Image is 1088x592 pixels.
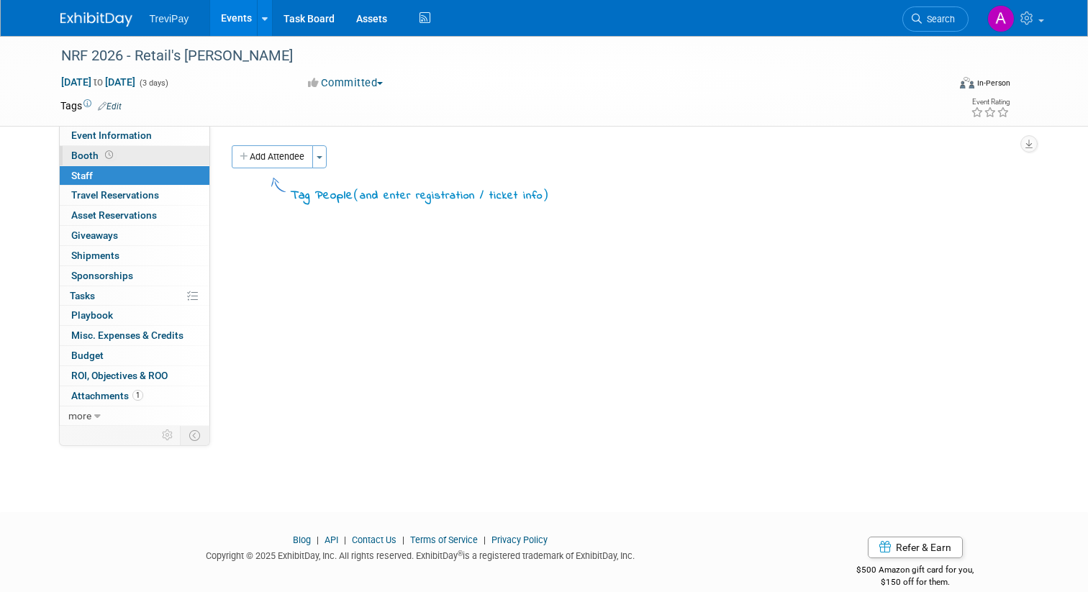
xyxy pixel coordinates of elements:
a: Attachments1 [60,386,209,406]
a: Privacy Policy [491,534,548,545]
a: Refer & Earn [868,537,963,558]
a: Contact Us [352,534,396,545]
td: Personalize Event Tab Strip [155,426,181,445]
span: ) [543,187,549,201]
span: to [91,76,105,88]
a: Event Information [60,126,209,145]
a: Sponsorships [60,266,209,286]
div: Copyright © 2025 ExhibitDay, Inc. All rights reserved. ExhibitDay is a registered trademark of Ex... [60,546,781,563]
img: Andy Duong [987,5,1015,32]
a: Playbook [60,306,209,325]
span: Misc. Expenses & Credits [71,329,183,341]
span: Travel Reservations [71,189,159,201]
span: TreviPay [150,13,189,24]
span: | [313,534,322,545]
a: more [60,406,209,426]
div: Event Rating [971,99,1010,106]
span: | [480,534,489,545]
span: Tasks [70,290,95,301]
a: Asset Reservations [60,206,209,225]
a: Giveaways [60,226,209,245]
td: Tags [60,99,122,113]
span: [DATE] [DATE] [60,76,136,88]
a: Blog [293,534,311,545]
a: Tasks [60,286,209,306]
span: Giveaways [71,229,118,241]
div: $500 Amazon gift card for you, [802,555,1028,588]
span: Sponsorships [71,270,133,281]
span: Playbook [71,309,113,321]
div: Tag People [291,186,549,205]
span: Shipments [71,250,119,261]
a: Booth [60,146,209,165]
sup: ® [458,550,463,557]
span: 1 [132,390,143,401]
a: Shipments [60,246,209,265]
a: Terms of Service [410,534,478,545]
span: Booth [71,150,116,161]
span: ROI, Objectives & ROO [71,370,168,381]
span: | [399,534,408,545]
a: Staff [60,166,209,186]
span: Asset Reservations [71,209,157,221]
span: | [340,534,350,545]
span: Event Information [71,129,152,141]
a: Budget [60,346,209,365]
span: (3 days) [138,78,168,88]
div: NRF 2026 - Retail's [PERSON_NAME] [56,43,930,69]
a: Misc. Expenses & Credits [60,326,209,345]
span: Search [922,14,955,24]
span: Staff [71,170,93,181]
a: Edit [98,101,122,111]
button: Add Attendee [232,145,313,168]
div: $150 off for them. [802,576,1028,588]
a: API [325,534,338,545]
div: Event Format [870,75,1010,96]
span: more [68,410,91,422]
img: Format-Inperson.png [960,77,974,88]
span: Booth not reserved yet [102,150,116,160]
a: Search [902,6,969,32]
div: In-Person [976,78,1010,88]
a: Travel Reservations [60,186,209,205]
span: Budget [71,350,104,361]
td: Toggle Event Tabs [180,426,209,445]
button: Committed [303,76,389,91]
img: ExhibitDay [60,12,132,27]
span: ( [353,187,360,201]
span: and enter registration / ticket info [360,188,543,204]
a: ROI, Objectives & ROO [60,366,209,386]
span: Attachments [71,390,143,401]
